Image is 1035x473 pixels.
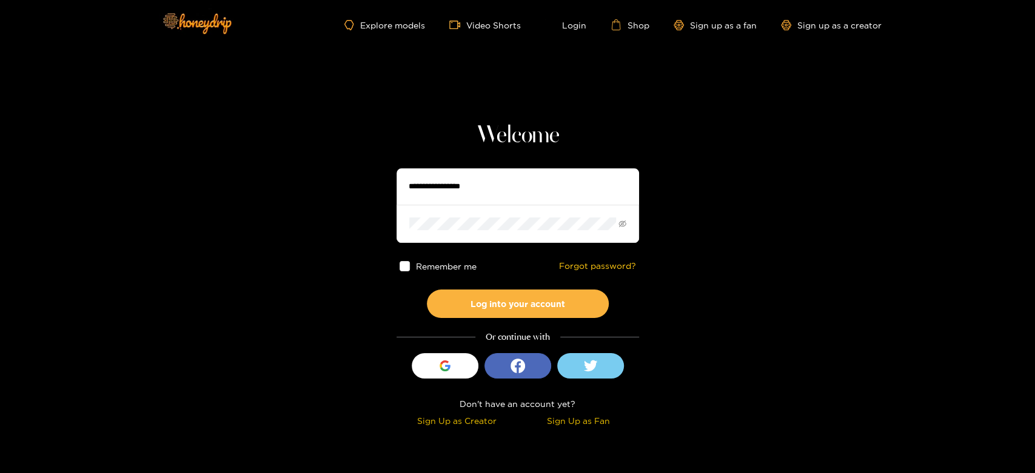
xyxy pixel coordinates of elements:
[781,20,882,30] a: Sign up as a creator
[611,19,649,30] a: Shop
[521,414,636,428] div: Sign Up as Fan
[449,19,466,30] span: video-camera
[400,414,515,428] div: Sign Up as Creator
[427,289,609,318] button: Log into your account
[618,220,626,228] span: eye-invisible
[344,20,424,30] a: Explore models
[397,121,639,150] h1: Welcome
[415,262,476,271] span: Remember me
[449,19,521,30] a: Video Shorts
[545,19,586,30] a: Login
[674,20,757,30] a: Sign up as a fan
[397,330,639,344] div: Or continue with
[397,397,639,411] div: Don't have an account yet?
[559,261,636,271] a: Forgot password?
